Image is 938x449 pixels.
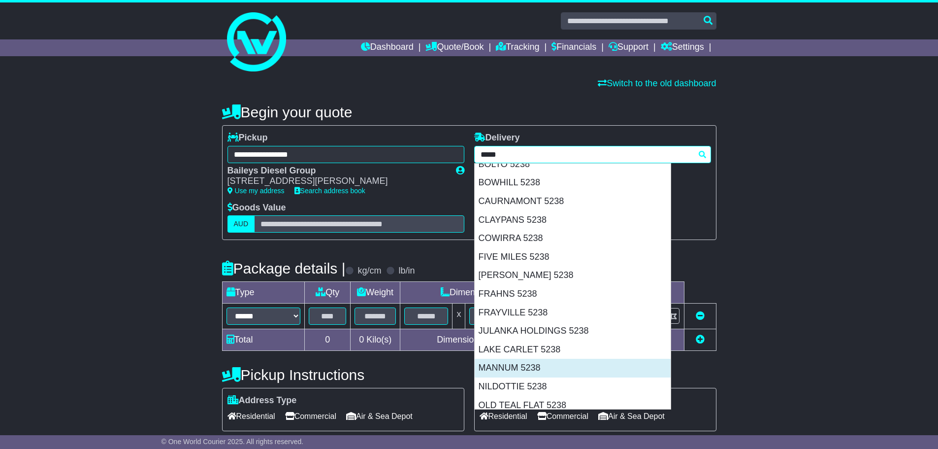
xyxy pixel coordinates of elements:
[359,335,364,345] span: 0
[227,176,446,187] div: [STREET_ADDRESS][PERSON_NAME]
[475,304,671,322] div: FRAYVILLE 5238
[475,359,671,378] div: MANNUM 5238
[598,409,665,424] span: Air & Sea Depot
[222,367,464,383] h4: Pickup Instructions
[400,282,583,304] td: Dimensions (L x W x H)
[351,329,400,351] td: Kilo(s)
[227,203,286,213] label: Goods Value
[475,173,671,192] div: BOWHILL 5238
[475,211,671,230] div: CLAYPANS 5238
[609,39,648,56] a: Support
[480,409,527,424] span: Residential
[537,409,588,424] span: Commercial
[598,78,716,88] a: Switch to the old dashboard
[475,285,671,304] div: FRAHNS 5238
[696,335,705,345] a: Add new item
[551,39,596,56] a: Financials
[222,104,716,120] h4: Begin your quote
[227,133,268,143] label: Pickup
[361,39,414,56] a: Dashboard
[162,438,304,446] span: © One World Courier 2025. All rights reserved.
[227,166,446,176] div: Baileys Diesel Group
[475,266,671,285] div: [PERSON_NAME] 5238
[475,378,671,396] div: NILDOTTIE 5238
[475,322,671,341] div: JULANKA HOLDINGS 5238
[351,282,400,304] td: Weight
[222,282,305,304] td: Type
[496,39,539,56] a: Tracking
[222,329,305,351] td: Total
[474,146,711,163] typeahead: Please provide city
[398,266,415,276] label: lb/in
[475,229,671,248] div: COWIRRA 5238
[475,155,671,174] div: BOLTO 5238
[357,266,381,276] label: kg/cm
[475,396,671,415] div: OLD TEAL FLAT 5238
[475,341,671,359] div: LAKE CARLET 5238
[285,409,336,424] span: Commercial
[400,329,583,351] td: Dimensions in Centimetre(s)
[661,39,704,56] a: Settings
[227,187,285,195] a: Use my address
[294,187,365,195] a: Search address book
[227,395,297,406] label: Address Type
[474,133,520,143] label: Delivery
[346,409,413,424] span: Air & Sea Depot
[475,248,671,267] div: FIVE MILES 5238
[305,329,351,351] td: 0
[227,409,275,424] span: Residential
[453,304,465,329] td: x
[425,39,484,56] a: Quote/Book
[227,215,255,233] label: AUD
[475,192,671,211] div: CAURNAMONT 5238
[696,311,705,321] a: Remove this item
[222,260,346,276] h4: Package details |
[305,282,351,304] td: Qty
